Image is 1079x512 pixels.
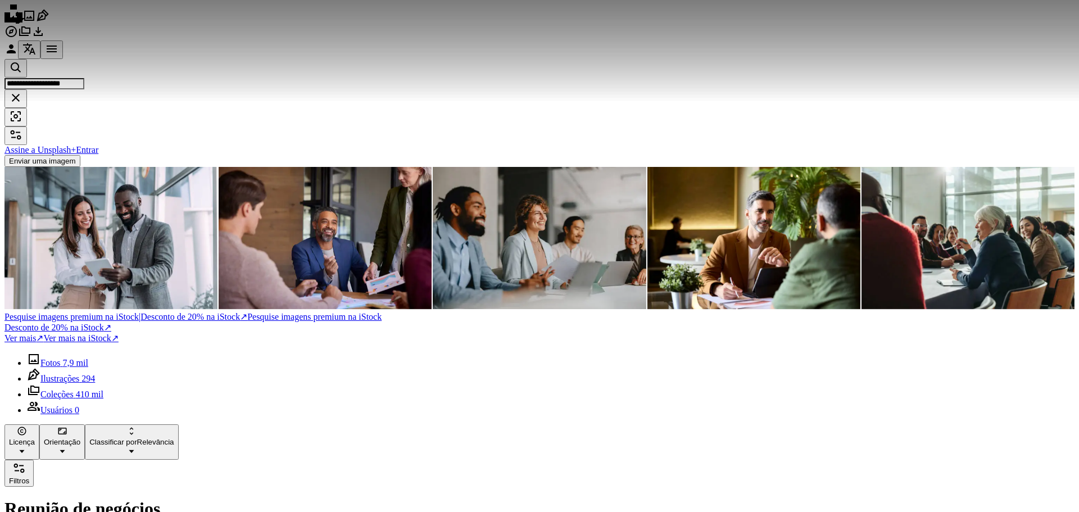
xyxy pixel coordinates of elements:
a: Coleções [18,30,31,40]
span: 0 [75,405,79,415]
span: Pesquise imagens premium na iStock Desconto de 20% na iStock ↗ [4,312,382,332]
a: Fotos 7,9 mil [27,358,88,368]
button: Classificar porRelevância [85,424,178,460]
button: Idioma [18,40,40,59]
span: Licença [9,438,35,446]
a: Explorar [4,30,18,40]
span: 7,9 mil [63,358,88,368]
a: Ver mais↗Ver mais na iStock↗ [4,333,119,343]
button: Limpar [4,89,27,108]
img: Gerente masculino planejando estratégia com colega [647,167,860,309]
a: Ilustrações [36,15,49,24]
img: Homem de negócios feliz que sorri ao discutir vendas com sua equipe [219,167,432,309]
span: Ver mais ↗ [4,333,43,343]
a: Fotos [22,15,36,24]
span: Classificar por [89,438,137,446]
a: Entrar [76,145,98,155]
button: Menu [40,40,63,59]
span: Relevância [89,438,174,446]
img: Grupo diversificado de colegas tendo uma reunião de negócios [433,167,646,309]
button: Enviar uma imagem [4,155,80,167]
span: 294 [81,374,95,383]
a: Assine a Unsplash+ [4,145,76,155]
button: Pesquisa visual [4,108,27,126]
span: Orientação [44,438,80,446]
a: Pesquise imagens premium na iStock|Desconto de 20% na iStock↗Pesquise imagens premium na iStockDe... [4,311,1075,333]
button: Licença [4,424,39,460]
img: Grupo diversificado de profissionais de negócios em uma reunião com uma mulher falando [862,167,1075,309]
span: Ver mais na iStock ↗ [43,333,118,343]
a: Histórico de downloads [31,30,45,40]
form: Pesquise conteúdo visual em todo o site [4,59,1075,126]
a: Início — Unsplash [4,15,22,24]
a: Ilustrações 294 [27,374,95,383]
button: Filtros [4,460,34,487]
span: Desconto de 20% na iStock ↗ [4,312,247,321]
img: Making decision on the move. [4,167,217,309]
span: 410 mil [76,389,103,399]
span: Pesquise imagens premium na iStock | [4,312,140,321]
a: Coleções 410 mil [27,389,103,399]
a: Entrar / Cadastrar-se [4,48,18,57]
button: Orientação [39,424,85,460]
a: Usuários 0 [27,405,79,415]
button: Pesquise na Unsplash [4,59,27,78]
button: Filtros [4,126,27,145]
